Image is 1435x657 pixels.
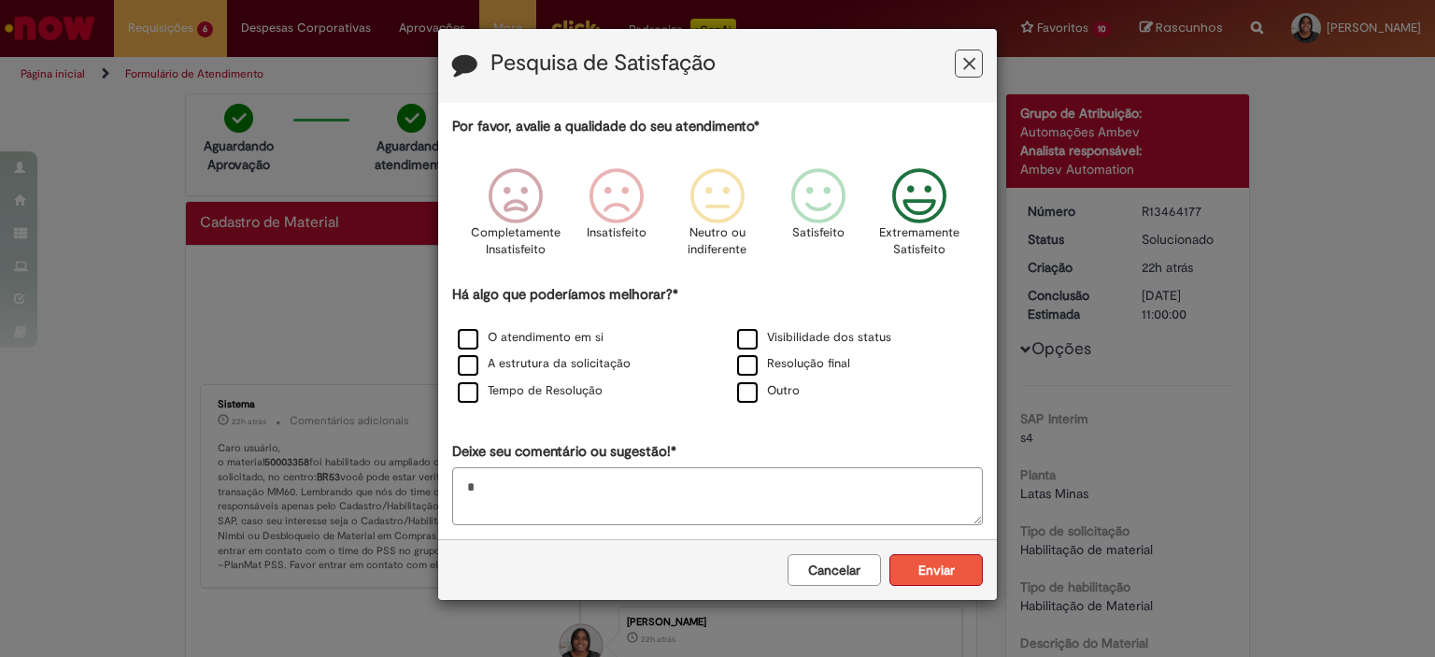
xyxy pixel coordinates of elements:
label: Outro [737,382,800,400]
div: Satisfeito [771,154,866,282]
label: Resolução final [737,355,850,373]
label: Pesquisa de Satisfação [490,51,716,76]
label: Deixe seu comentário ou sugestão!* [452,442,676,462]
label: Visibilidade dos status [737,329,891,347]
div: Neutro ou indiferente [670,154,765,282]
p: Completamente Insatisfeito [471,224,561,259]
p: Satisfeito [792,224,845,242]
p: Neutro ou indiferente [684,224,751,259]
div: Completamente Insatisfeito [467,154,562,282]
p: Extremamente Satisfeito [879,224,959,259]
button: Enviar [889,554,983,586]
label: Tempo de Resolução [458,382,603,400]
button: Cancelar [788,554,881,586]
div: Extremamente Satisfeito [872,154,967,282]
div: Insatisfeito [569,154,664,282]
label: Por favor, avalie a qualidade do seu atendimento* [452,117,760,136]
p: Insatisfeito [587,224,646,242]
label: O atendimento em si [458,329,604,347]
div: Há algo que poderíamos melhorar?* [452,285,983,406]
label: A estrutura da solicitação [458,355,631,373]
